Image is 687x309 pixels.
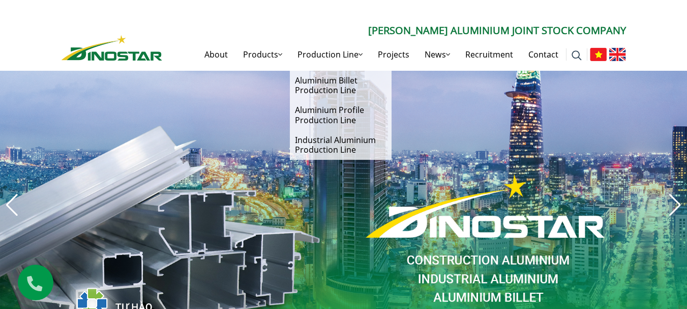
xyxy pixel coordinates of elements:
a: Contact [521,38,566,71]
a: Products [235,38,290,71]
a: Projects [370,38,417,71]
a: Aluminium Billet Production Line [290,71,392,100]
a: Aluminium Profile Production Line [290,100,392,130]
a: Recruitment [458,38,521,71]
a: Nhôm Dinostar [62,33,162,60]
img: Nhôm Dinostar [62,35,162,61]
img: Tiếng Việt [590,48,607,61]
img: English [609,48,626,61]
a: About [197,38,235,71]
a: Industrial Aluminium Production Line [290,130,392,160]
a: News [417,38,458,71]
p: [PERSON_NAME] Aluminium Joint Stock Company [162,23,626,38]
div: Previous slide [5,194,19,216]
img: search [572,50,582,61]
a: Production Line [290,38,370,71]
div: Next slide [668,194,682,216]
